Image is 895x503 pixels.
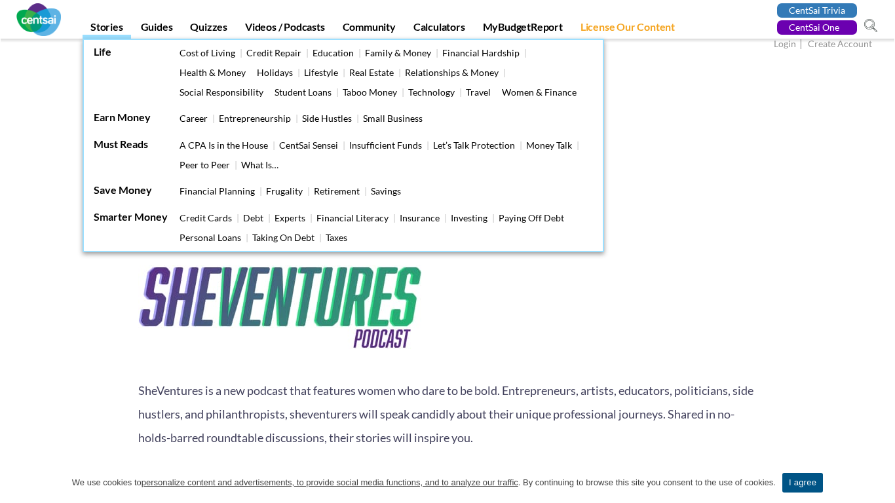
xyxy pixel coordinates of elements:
[499,212,564,223] a: Paying Off Debt
[302,113,352,124] a: Side Hustles
[180,140,268,151] a: A CPA Is in the House
[257,67,293,78] a: Holidays
[237,20,333,39] a: Videos / Podcasts
[219,113,291,124] a: Entrepreneurship
[526,140,572,151] a: Money Talk
[475,20,571,39] a: MyBudgetReport
[343,86,397,98] a: Taboo Money
[94,183,152,196] a: Save Money
[180,67,246,78] a: Health & Money
[182,20,235,39] a: Quizzes
[808,38,872,52] a: Create Account
[466,86,491,98] a: Travel
[275,86,332,98] a: Student Loans
[313,47,354,58] a: Education
[94,45,111,58] a: Life
[83,20,131,39] a: Stories
[326,232,347,243] a: Taxes
[241,159,278,170] a: What Is…
[180,212,232,223] a: Credit Cards
[72,476,776,489] span: We use cookies to . By continuing to browse this site you consent to the use of cookies.
[304,67,338,78] a: Lifestyle
[279,140,338,151] a: CentSai Sensei
[243,212,263,223] a: Debt
[777,3,857,18] a: CentSai Trivia
[433,140,515,151] a: Let’s Talk Protection
[316,212,389,223] a: Financial Literacy
[408,86,455,98] a: Technology
[451,212,487,223] a: Investing
[94,210,168,223] a: Smarter Money
[94,138,148,150] a: Must Reads
[371,185,401,196] a: Savings
[142,477,518,487] u: personalize content and advertisements, to provide social media functions, and to analyze our tra...
[872,476,885,489] a: I agree
[363,113,423,124] a: Small Business
[442,47,520,58] a: Financial Hardship
[275,212,305,223] a: Experts
[573,20,683,39] a: License Our Content
[180,113,208,124] a: Career
[133,20,181,39] a: Guides
[180,159,230,170] a: Peer to Peer
[406,20,473,39] a: Calculators
[335,20,404,39] a: Community
[349,140,422,151] a: Insufficient Funds
[94,111,151,123] a: Earn Money
[365,47,431,58] a: Family & Money
[774,38,796,52] a: Login
[246,47,301,58] a: Credit Repair
[314,185,360,196] a: Retirement
[400,212,440,223] a: Insurance
[16,3,61,36] img: CentSai
[782,473,823,493] a: I agree
[798,37,806,52] span: |
[349,67,394,78] a: Real Estate
[502,86,577,98] a: Women & Finance
[180,86,263,98] a: Social Responsibility
[138,379,757,449] p: SheVentures is a new podcast that features women who dare to be bold. Entrepreneurs, artists, edu...
[180,47,235,58] a: Cost of Living
[777,20,857,35] a: CentSai One
[180,185,255,196] a: Financial Planning
[180,232,241,243] a: Personal Loans
[405,67,499,78] a: Relationships & Money
[266,185,303,196] a: Frugality
[252,232,314,243] a: Taking On Debt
